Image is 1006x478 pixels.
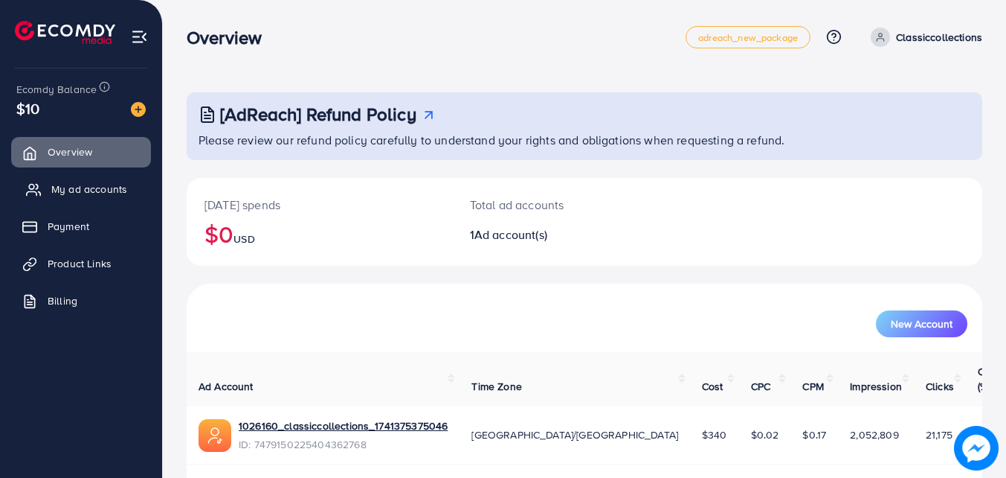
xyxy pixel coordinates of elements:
[48,219,89,234] span: Payment
[926,379,954,394] span: Clicks
[131,102,146,117] img: image
[470,228,633,242] h2: 1
[891,319,952,329] span: New Account
[15,21,115,44] img: logo
[204,196,434,214] p: [DATE] spends
[926,427,952,442] span: 21,175
[686,26,810,48] a: adreach_new_package
[239,437,448,452] span: ID: 7479150225404362768
[48,256,112,271] span: Product Links
[233,232,254,246] span: USD
[876,310,967,337] button: New Account
[16,82,97,97] span: Ecomdy Balance
[978,364,997,394] span: CTR (%)
[204,220,434,248] h2: $0
[199,419,231,452] img: ic-ads-acc.e4c84228.svg
[11,211,151,241] a: Payment
[16,98,39,119] span: $10
[239,418,448,433] a: 1026160_classiccollections_1741375375046
[698,33,798,42] span: adreach_new_package
[51,182,127,197] span: My ad accounts
[470,196,633,214] p: Total ad accounts
[48,144,92,159] span: Overview
[199,131,973,149] p: Please review our refund policy carefully to understand your rights and obligations when requesti...
[199,379,254,394] span: Ad Account
[131,28,148,45] img: menu
[802,379,823,394] span: CPM
[751,427,779,442] span: $0.02
[471,379,521,394] span: Time Zone
[11,249,151,278] a: Product Links
[11,286,151,316] a: Billing
[702,427,727,442] span: $340
[48,293,77,308] span: Billing
[471,427,678,442] span: [GEOGRAPHIC_DATA]/[GEOGRAPHIC_DATA]
[896,28,982,46] p: Classiccollections
[865,28,982,47] a: Classiccollections
[474,226,547,243] span: Ad account(s)
[751,379,770,394] span: CPC
[11,137,151,167] a: Overview
[954,426,999,471] img: image
[187,27,274,48] h3: Overview
[702,379,723,394] span: Cost
[802,427,826,442] span: $0.17
[850,427,898,442] span: 2,052,809
[850,379,902,394] span: Impression
[11,174,151,204] a: My ad accounts
[220,103,416,125] h3: [AdReach] Refund Policy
